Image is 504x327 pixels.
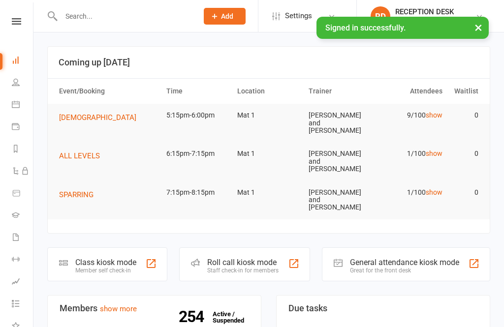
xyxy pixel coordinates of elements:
td: Mat 1 [233,181,304,204]
span: Signed in successfully. [325,23,406,32]
div: Great for the front desk [350,267,459,274]
div: Member self check-in [75,267,136,274]
a: Reports [12,139,34,161]
span: Settings [285,5,312,27]
span: [DEMOGRAPHIC_DATA] [59,113,136,122]
span: Add [221,12,233,20]
a: People [12,72,34,94]
td: [PERSON_NAME] and [PERSON_NAME] [304,142,376,180]
td: 5:15pm-6:00pm [162,104,233,127]
td: 6:15pm-7:15pm [162,142,233,165]
span: SPARRING [59,190,94,199]
h3: Members [60,303,249,313]
td: Mat 1 [233,142,304,165]
a: Assessments [12,271,34,294]
button: ALL LEVELS [59,150,107,162]
a: show [426,149,442,157]
span: ALL LEVELS [59,151,100,160]
th: Location [233,79,304,104]
td: Mat 1 [233,104,304,127]
td: 7:15pm-8:15pm [162,181,233,204]
div: RECEPTION DESK [395,7,454,16]
a: show [426,188,442,196]
div: General attendance kiosk mode [350,258,459,267]
th: Waitlist [447,79,482,104]
th: Time [162,79,233,104]
h3: Coming up [DATE] [59,58,479,67]
div: RD [371,6,390,26]
button: SPARRING [59,189,100,201]
td: 0 [447,181,482,204]
th: Event/Booking [55,79,162,104]
div: Staff check-in for members [207,267,279,274]
td: [PERSON_NAME] and [PERSON_NAME] [304,104,376,142]
div: Class kiosk mode [75,258,136,267]
strong: 254 [179,309,208,324]
th: Trainer [304,79,376,104]
td: 0 [447,142,482,165]
button: × [470,17,487,38]
td: [PERSON_NAME] and [PERSON_NAME] [304,181,376,219]
td: 1/100 [376,181,447,204]
td: 1/100 [376,142,447,165]
a: Payments [12,117,34,139]
div: Trinity BJJ Pty Ltd [395,16,454,25]
button: Add [204,8,246,25]
div: Roll call kiosk mode [207,258,279,267]
td: 0 [447,104,482,127]
a: Dashboard [12,50,34,72]
th: Attendees [376,79,447,104]
a: show [426,111,442,119]
h3: Due tasks [288,303,478,313]
td: 9/100 [376,104,447,127]
a: show more [100,304,137,313]
input: Search... [58,9,191,23]
button: [DEMOGRAPHIC_DATA] [59,112,143,123]
a: Product Sales [12,183,34,205]
a: Calendar [12,94,34,117]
